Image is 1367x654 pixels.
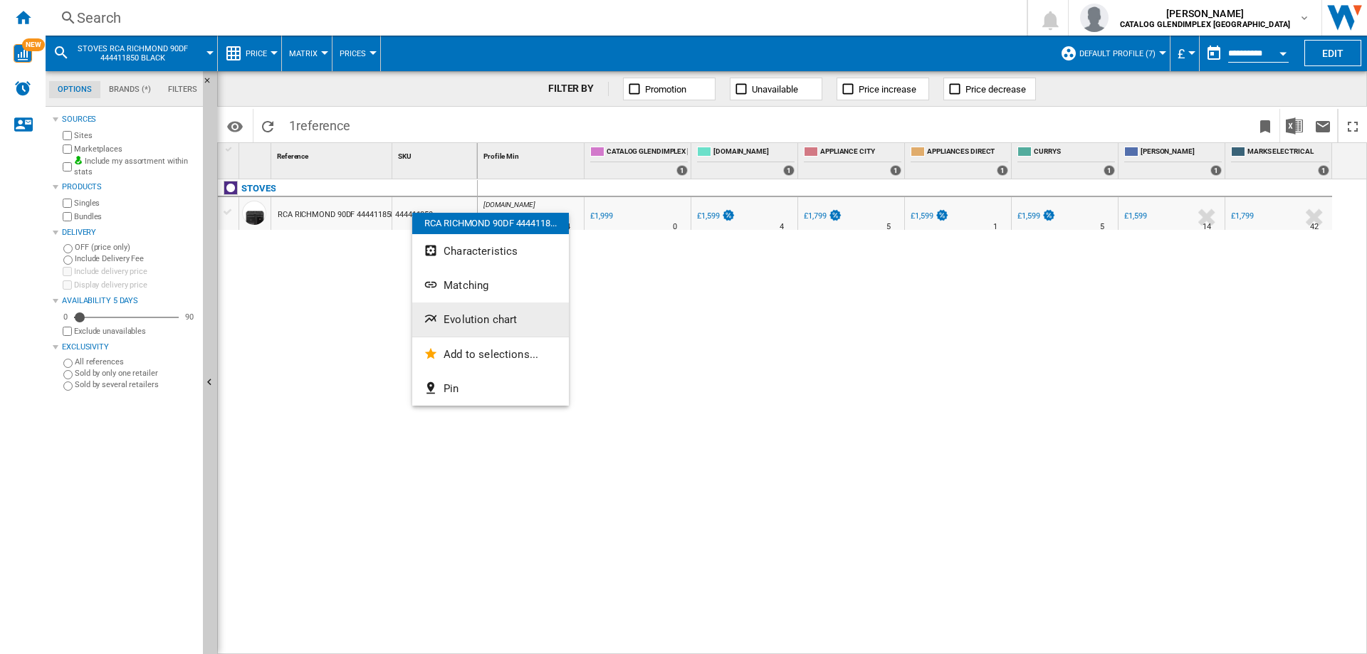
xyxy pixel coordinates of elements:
[412,234,569,268] button: Characteristics
[444,245,518,258] span: Characteristics
[412,337,569,371] button: Add to selections...
[444,382,459,395] span: Pin
[412,268,569,302] button: Matching
[412,371,569,406] button: Pin...
[444,348,538,361] span: Add to selections...
[444,313,517,326] span: Evolution chart
[412,302,569,337] button: Evolution chart
[444,279,488,292] span: Matching
[412,213,569,234] div: RCA RICHMOND 90DF 4444118...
